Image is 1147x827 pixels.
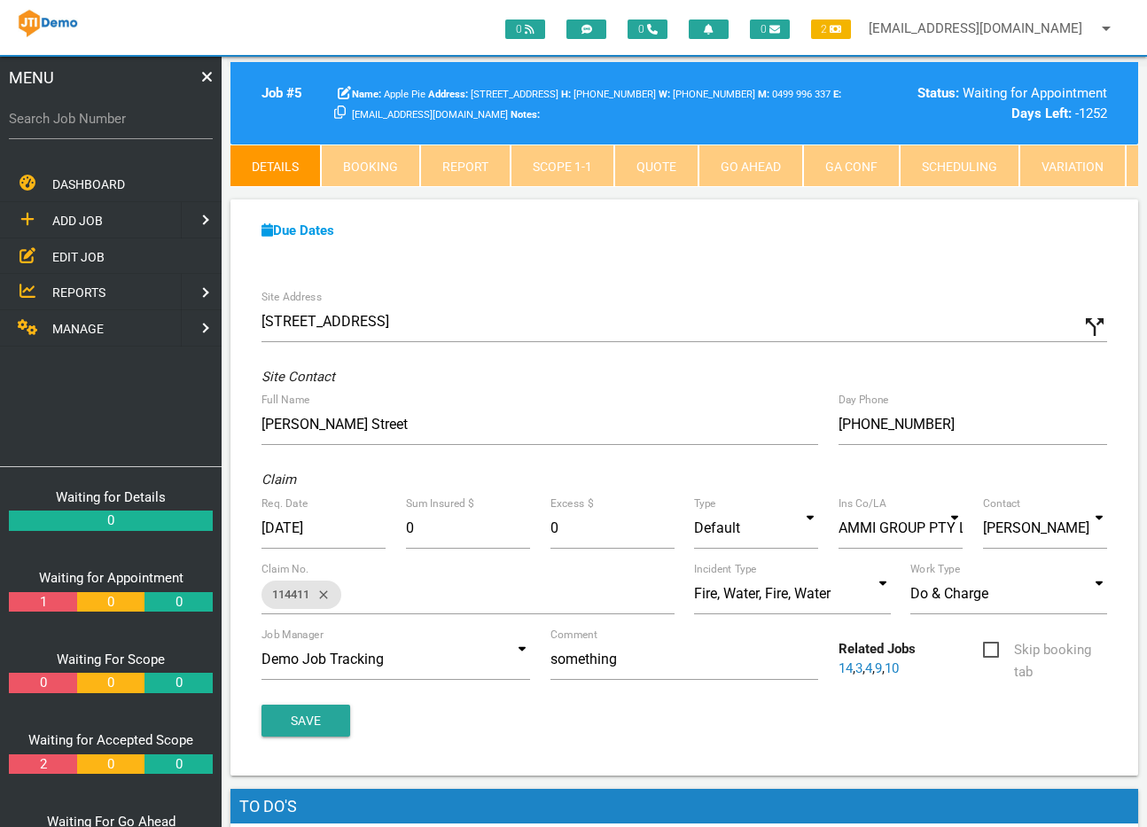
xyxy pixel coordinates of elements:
[261,289,322,305] label: Site Address
[1011,105,1072,121] b: Days Left:
[77,592,144,612] a: 0
[855,660,862,676] a: 3
[334,105,346,121] a: Click here copy customer information.
[698,144,803,187] a: Go Ahead
[659,89,670,100] b: W:
[261,392,309,408] label: Full Name
[261,705,350,737] button: Save
[900,144,1019,187] a: Scheduling
[230,144,321,187] a: Details
[839,641,916,657] b: Related Jobs
[694,495,716,511] label: Type
[561,89,656,100] span: [PHONE_NUMBER]
[52,249,105,263] span: EDIT JOB
[550,495,593,511] label: Excess $
[261,222,334,238] a: Due Dates
[875,660,882,676] a: 9
[39,570,183,586] a: Waiting for Appointment
[144,754,212,775] a: 0
[77,754,144,775] a: 0
[144,592,212,612] a: 0
[839,495,886,511] label: Ins Co/LA
[420,144,511,187] a: Report
[829,639,973,679] div: , , , ,
[261,627,324,643] label: Job Manager
[550,627,597,643] label: Comment
[230,789,1138,824] h1: To Do's
[352,89,381,100] b: Name:
[28,732,193,748] a: Waiting for Accepted Scope
[839,660,853,676] a: 14
[910,83,1107,123] div: Waiting for Appointment -1252
[561,89,571,100] b: H:
[983,639,1107,661] span: Skip booking tab
[406,495,473,511] label: Sum Insured $
[428,89,558,100] span: [STREET_ADDRESS]
[983,495,1020,511] label: Contact
[309,581,331,609] i: close
[321,144,420,187] a: Booking
[865,660,872,676] a: 4
[52,285,105,300] span: REPORTS
[910,561,960,577] label: Work Type
[52,177,125,191] span: DASHBOARD
[261,85,302,101] b: Job # 5
[694,561,756,577] label: Incident Type
[428,89,468,100] b: Address:
[57,651,165,667] a: Waiting For Scope
[511,144,614,187] a: Scope 1-1
[144,673,212,693] a: 0
[1019,144,1126,187] a: Variation
[52,322,104,336] span: MANAGE
[9,592,76,612] a: 1
[803,144,900,187] a: GA Conf
[9,66,54,90] span: MENU
[352,89,425,100] span: Apple Pie
[659,89,755,100] span: [PHONE_NUMBER]
[77,673,144,693] a: 0
[1081,314,1108,340] i: Click to show custom address field
[56,489,166,505] a: Waiting for Details
[261,369,335,385] i: Site Contact
[261,472,296,488] i: Claim
[833,89,841,100] b: E:
[261,495,308,511] label: Req. Date
[885,660,899,676] a: 10
[9,511,213,531] a: 0
[614,144,698,187] a: Quote
[750,20,790,39] span: 0
[511,109,540,121] b: Notes:
[18,9,78,37] img: s3file
[9,754,76,775] a: 2
[9,109,213,129] label: Search Job Number
[758,89,769,100] b: M:
[261,581,341,609] div: 114411
[352,89,841,121] span: [EMAIL_ADDRESS][DOMAIN_NAME]
[52,214,103,228] span: ADD JOB
[628,20,667,39] span: 0
[505,20,545,39] span: 0
[758,89,831,100] span: 0499 996 337
[9,673,76,693] a: 0
[811,20,851,39] span: 2
[261,561,309,577] label: Claim No.
[839,392,889,408] label: Day Phone
[917,85,959,101] b: Status:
